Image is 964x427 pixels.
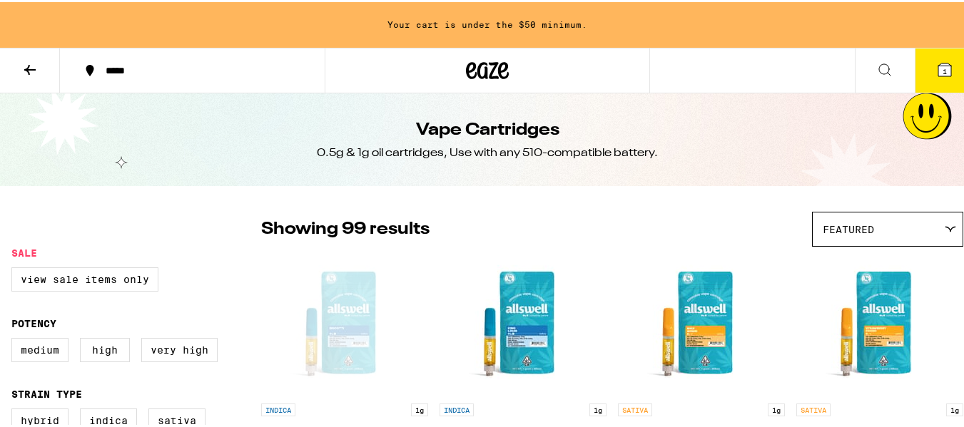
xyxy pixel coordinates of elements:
[768,401,785,414] p: 1g
[11,336,69,360] label: Medium
[589,401,607,414] p: 1g
[943,65,947,73] span: 1
[11,245,37,257] legend: Sale
[80,336,130,360] label: High
[9,10,103,21] span: Hi. Need any help?
[808,252,951,394] img: Allswell - Strawberry Cough - 1g
[317,143,658,159] div: 0.5g & 1g oil cartridges, Use with any 510-compatible battery.
[11,265,158,289] label: View Sale Items Only
[261,215,430,240] p: Showing 99 results
[630,252,773,394] img: Allswell - Maui Wowie - 1g
[440,401,474,414] p: INDICA
[416,116,559,140] h1: Vape Cartridges
[796,401,831,414] p: SATIVA
[618,401,652,414] p: SATIVA
[141,336,218,360] label: Very High
[411,401,428,414] p: 1g
[946,401,963,414] p: 1g
[11,386,82,398] legend: Strain Type
[823,222,874,233] span: Featured
[452,252,594,394] img: Allswell - King Louis XIII - 1g
[11,316,56,327] legend: Potency
[261,401,295,414] p: INDICA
